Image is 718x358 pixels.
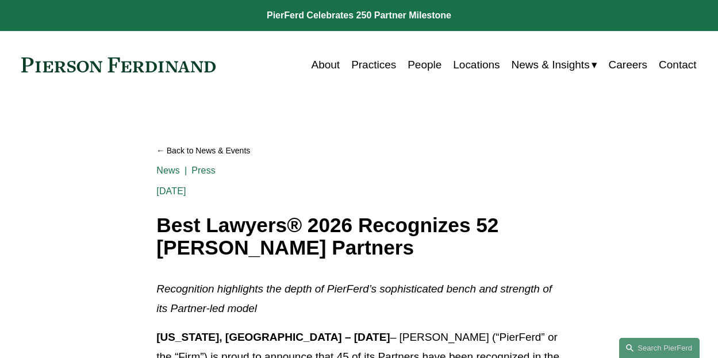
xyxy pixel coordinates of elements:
a: Locations [453,54,500,76]
span: [DATE] [156,186,186,196]
a: Search this site [619,338,700,358]
a: Back to News & Events [156,141,561,160]
a: Careers [609,54,648,76]
a: Contact [659,54,696,76]
a: folder dropdown [512,54,597,76]
a: News [156,165,180,175]
span: News & Insights [512,55,590,75]
h1: Best Lawyers® 2026 Recognizes 52 [PERSON_NAME] Partners [156,214,561,259]
a: Press [191,165,216,175]
a: About [312,54,340,76]
a: Practices [351,54,396,76]
a: People [408,54,441,76]
em: Recognition highlights the depth of PierFerd’s sophisticated bench and strength of its Partner-le... [156,283,555,314]
strong: [US_STATE], [GEOGRAPHIC_DATA] – [DATE] [156,331,390,343]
